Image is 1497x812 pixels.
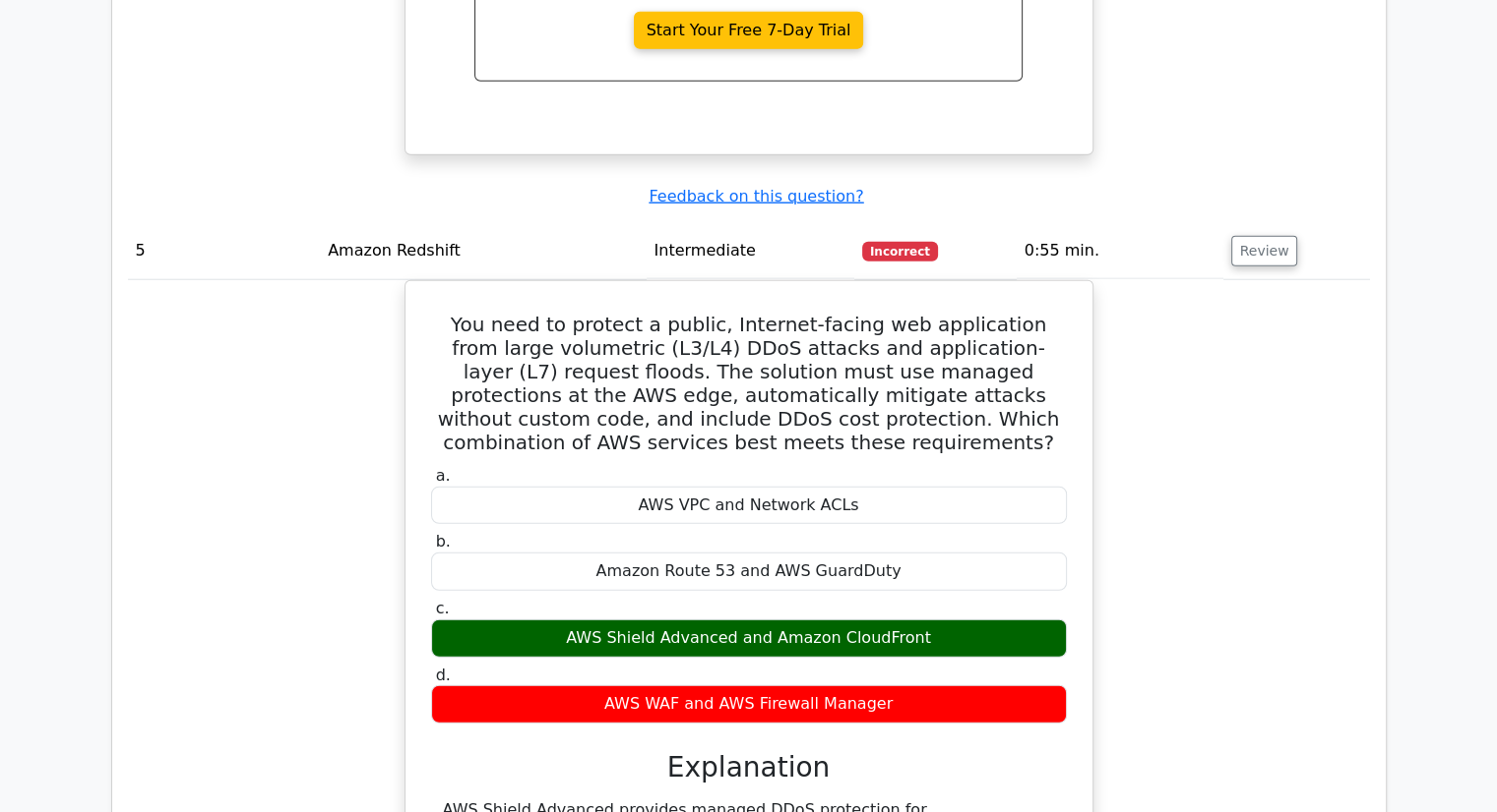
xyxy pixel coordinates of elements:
[1017,223,1223,279] td: 0:55 min.
[320,223,646,279] td: Amazon Redshift
[436,466,451,485] span: a.
[436,599,450,617] span: c.
[128,223,321,279] td: 5
[431,685,1067,724] div: AWS WAF and AWS Firewall Manager
[436,666,451,684] span: d.
[1231,236,1298,266] button: Review
[429,313,1069,454] h5: You need to protect a public, Internet-facing web application from large volumetric (L3/L4) DDoS ...
[436,532,451,551] span: b.
[431,552,1067,591] div: Amazon Route 53 and AWS GuardDuty
[862,242,938,261] span: Incorrect
[431,487,1067,525] div: AWS VPC and Network ACLs
[443,751,1055,784] h3: Explanation
[634,12,864,49] a: Start Your Free 7-Day Trial
[649,187,863,205] a: Feedback on this question?
[431,619,1067,658] div: AWS Shield Advanced and Amazon CloudFront
[647,223,854,279] td: Intermediate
